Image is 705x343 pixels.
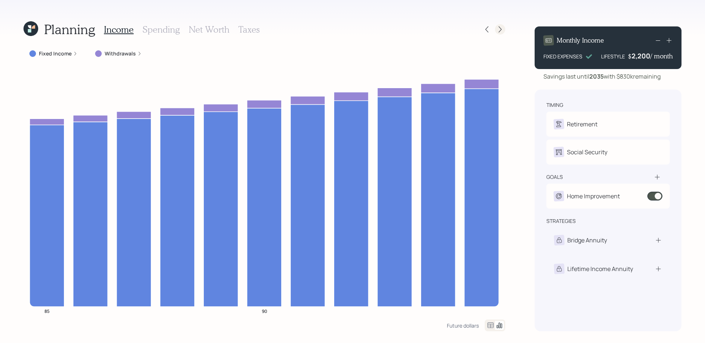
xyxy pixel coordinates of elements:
[628,52,632,60] h4: $
[104,24,134,35] h3: Income
[589,72,604,80] b: 2035
[632,51,650,60] div: 2,200
[543,72,661,81] div: Savings last until with $830k remaining
[39,50,72,57] label: Fixed Income
[543,53,582,60] div: FIXED EXPENSES
[262,308,267,314] tspan: 90
[567,192,620,201] div: Home Improvement
[650,52,673,60] h4: / month
[238,24,260,35] h3: Taxes
[567,236,607,245] div: Bridge Annuity
[105,50,136,57] label: Withdrawals
[557,36,604,44] h4: Monthly Income
[142,24,180,35] h3: Spending
[546,173,563,181] div: goals
[567,120,597,129] div: Retirement
[601,53,625,60] div: LIFESTYLE
[546,217,576,225] div: strategies
[546,101,563,109] div: timing
[189,24,229,35] h3: Net Worth
[447,322,479,329] div: Future dollars
[44,21,95,37] h1: Planning
[567,264,633,273] div: Lifetime Income Annuity
[44,308,50,314] tspan: 85
[567,148,607,156] div: Social Security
